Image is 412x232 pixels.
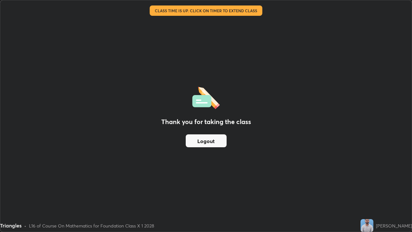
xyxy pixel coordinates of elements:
h2: Thank you for taking the class [161,117,251,127]
div: [PERSON_NAME] [376,222,412,229]
div: L16 of Course On Mathematics for Foundation Class X 1 2028 [29,222,154,229]
img: offlineFeedback.1438e8b3.svg [192,85,220,109]
div: • [24,222,26,229]
button: Logout [186,134,227,147]
img: 9134a19db12944be863c26d5fdae2459.jpg [360,219,373,232]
